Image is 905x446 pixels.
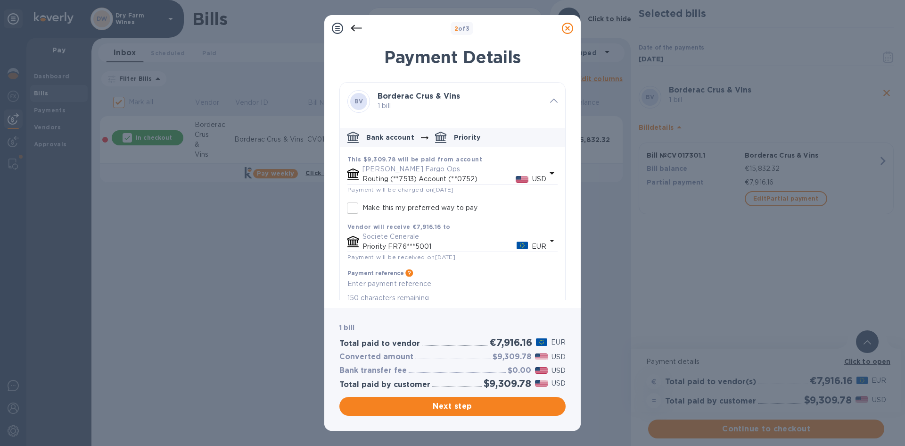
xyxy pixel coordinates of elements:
[339,380,430,389] h3: Total paid by customer
[551,337,566,347] p: EUR
[347,186,454,193] span: Payment will be charged on [DATE]
[340,124,565,311] div: default-method
[551,352,566,362] p: USD
[339,339,420,348] h3: Total paid to vendor
[489,337,532,348] h2: €7,916.16
[347,223,451,230] b: Vendor will receive €7,916.16 to
[347,253,455,261] span: Payment will be received on [DATE]
[339,397,566,416] button: Next step
[347,270,403,277] h3: Payment reference
[454,25,470,32] b: of 3
[366,133,414,142] p: Bank account
[508,366,531,375] h3: $0.00
[362,232,546,242] p: Societe Cenerale
[339,47,566,67] h1: Payment Details
[551,379,566,388] p: USD
[339,366,407,375] h3: Bank transfer fee
[454,133,480,142] p: Priority
[532,174,546,184] p: USD
[535,367,548,374] img: USD
[378,92,460,101] b: Borderac Crus & Vins
[532,242,546,252] p: EUR
[454,25,458,32] span: 2
[362,203,477,213] p: Make this my preferred way to pay
[378,101,543,111] p: 1 bill
[354,98,363,105] b: BV
[516,176,528,183] img: USD
[551,366,566,376] p: USD
[535,380,548,387] img: USD
[347,156,482,163] b: This $9,309.78 will be paid from account
[362,174,516,184] p: Routing (**7513) Account (**0752)
[362,164,546,174] p: [PERSON_NAME] Fargo Ops
[339,353,413,362] h3: Converted amount
[347,293,558,303] p: 150 characters remaining
[535,353,548,360] img: USD
[362,242,517,252] p: Priority FR76***5001
[493,353,531,362] h3: $9,309.78
[484,378,531,389] h2: $9,309.78
[339,324,354,331] b: 1 bill
[340,83,565,120] div: BVBorderac Crus & Vins 1 bill
[347,401,558,412] span: Next step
